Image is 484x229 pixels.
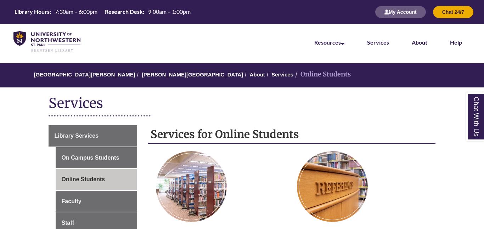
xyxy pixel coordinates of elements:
[55,8,97,15] span: 7:30am – 6:00pm
[433,6,473,18] button: Chat 24/7
[293,69,351,80] li: Online Students
[148,8,191,15] span: 9:00am – 1:00pm
[49,125,137,147] a: Library Services
[250,71,265,78] a: About
[102,8,145,16] th: Research Desk:
[375,9,426,15] a: My Account
[56,147,137,168] a: On Campus Students
[433,9,473,15] a: Chat 24/7
[412,39,427,46] a: About
[148,125,435,144] h2: Services for Online Students
[12,8,52,16] th: Library Hours:
[49,95,436,113] h1: Services
[142,71,243,78] a: [PERSON_NAME][GEOGRAPHIC_DATA]
[55,133,99,139] span: Library Services
[314,39,344,46] a: Resources
[450,39,462,46] a: Help
[13,31,80,52] img: UNWSP Library Logo
[367,39,389,46] a: Services
[12,8,193,16] a: Hours Today
[271,71,293,78] a: Services
[56,169,137,190] a: Online Students
[34,71,135,78] a: [GEOGRAPHIC_DATA][PERSON_NAME]
[56,191,137,212] a: Faculty
[375,6,426,18] button: My Account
